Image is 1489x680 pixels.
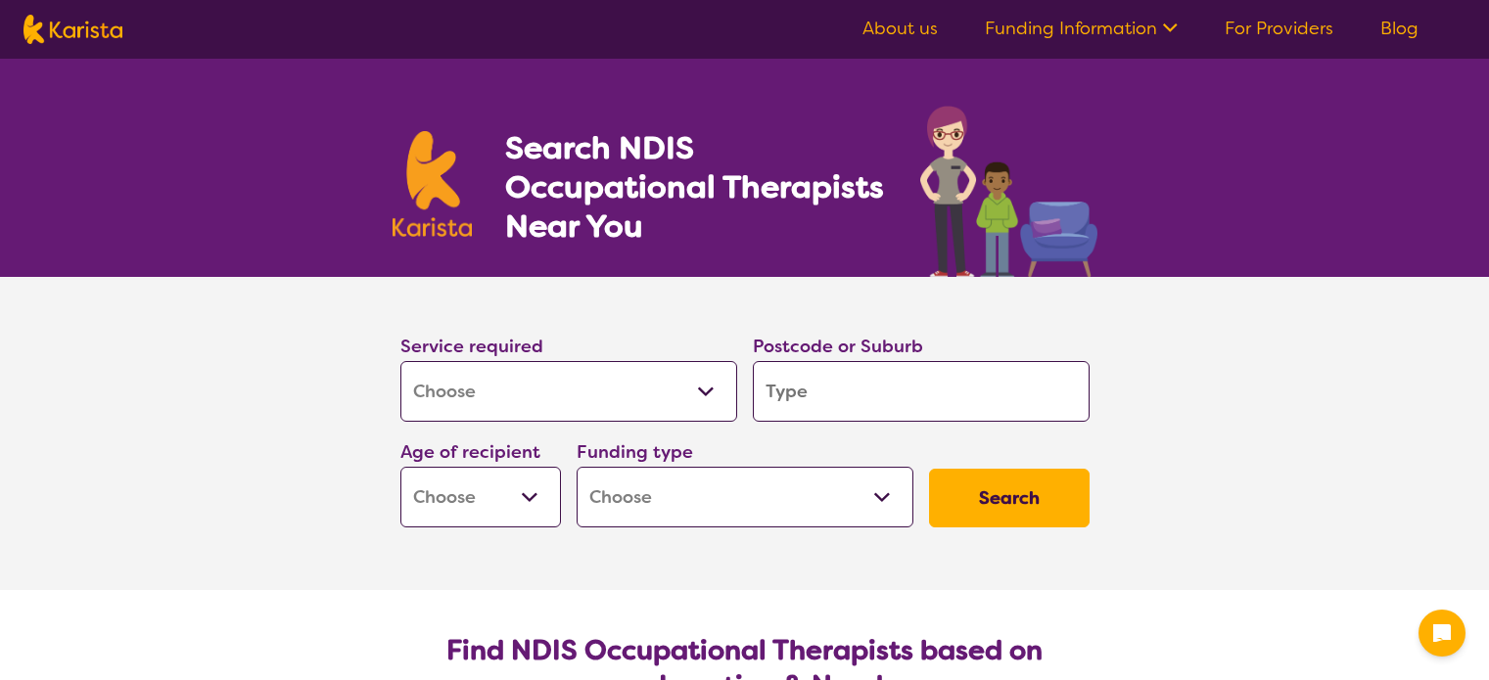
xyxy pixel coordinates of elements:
[23,15,122,44] img: Karista logo
[1380,17,1419,40] a: Blog
[862,17,938,40] a: About us
[753,361,1090,422] input: Type
[505,128,886,246] h1: Search NDIS Occupational Therapists Near You
[753,335,923,358] label: Postcode or Suburb
[400,440,540,464] label: Age of recipient
[393,131,473,237] img: Karista logo
[920,106,1097,277] img: occupational-therapy
[400,335,543,358] label: Service required
[929,469,1090,527] button: Search
[1225,17,1333,40] a: For Providers
[577,440,693,464] label: Funding type
[985,17,1178,40] a: Funding Information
